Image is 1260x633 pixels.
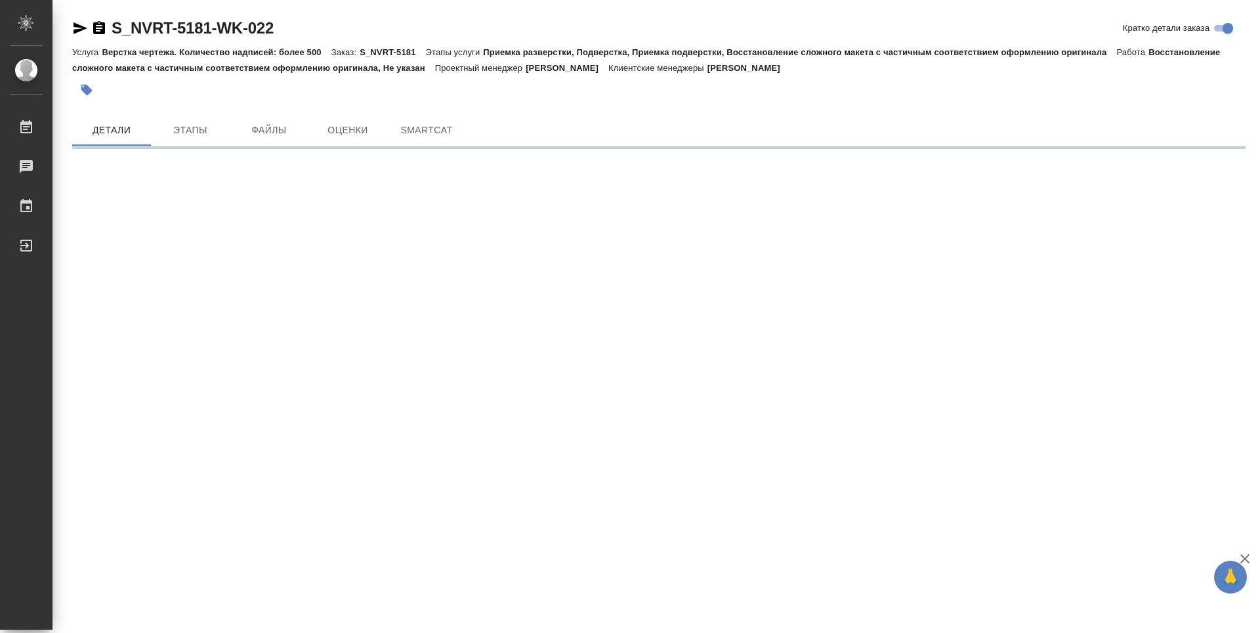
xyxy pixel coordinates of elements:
span: Кратко детали заказа [1123,22,1209,35]
button: Скопировать ссылку [91,20,107,36]
p: Клиентские менеджеры [608,63,707,73]
span: Этапы [159,122,222,139]
p: Верстка чертежа. Количество надписей: более 500 [102,47,331,57]
span: Файлы [238,122,301,139]
p: [PERSON_NAME] [707,63,790,73]
span: 🙏 [1219,563,1242,591]
span: Детали [80,122,143,139]
span: Оценки [316,122,379,139]
p: S_NVRT-5181 [360,47,425,57]
p: Услуга [72,47,102,57]
p: [PERSON_NAME] [526,63,608,73]
span: SmartCat [395,122,458,139]
p: Проектный менеджер [435,63,526,73]
a: S_NVRT-5181-WK-022 [112,19,274,37]
p: Заказ: [331,47,360,57]
button: Добавить тэг [72,76,101,104]
button: Скопировать ссылку для ЯМессенджера [72,20,88,36]
p: Этапы услуги [426,47,484,57]
p: Работа [1116,47,1148,57]
p: Приемка разверстки, Подверстка, Приемка подверстки, Восстановление сложного макета с частичным со... [483,47,1116,57]
button: 🙏 [1214,561,1247,594]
